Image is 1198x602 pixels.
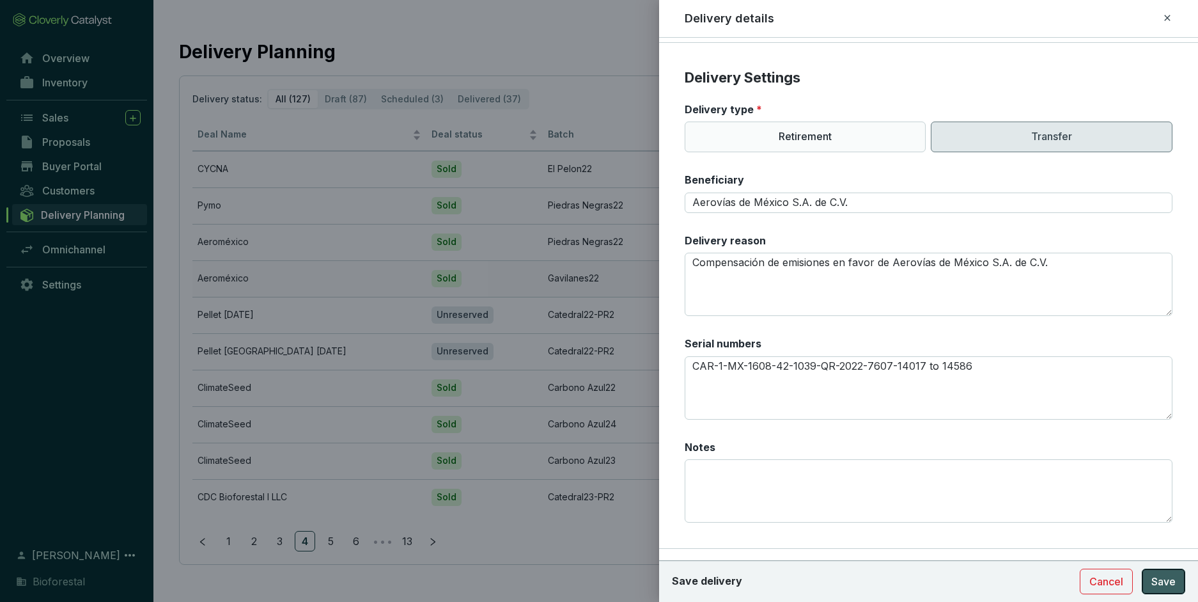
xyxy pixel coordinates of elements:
[685,10,774,27] h2: Delivery details
[685,102,762,116] label: Delivery type
[685,234,766,248] label: Delivery reason
[685,337,761,351] label: Serial numbers
[1151,574,1176,589] span: Save
[672,574,742,589] p: Save delivery
[931,122,1172,152] p: Transfer
[685,440,715,454] label: Notes
[685,356,1172,420] textarea: CAR-1-MX-1608-42-1039-QR-2022-7607-14017 to 14586
[1080,569,1133,594] button: Cancel
[685,122,926,152] p: Retirement
[1142,569,1185,594] button: Save
[685,173,744,187] label: Beneficiary
[685,68,1172,88] p: Delivery Settings
[1089,574,1123,589] span: Cancel
[685,253,1172,316] textarea: Compensación de emisiones en favor de Aerovías de México S.A. de C.V.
